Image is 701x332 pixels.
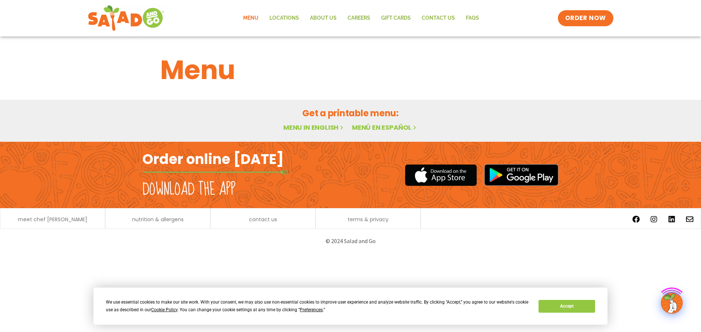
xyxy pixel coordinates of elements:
img: fork [142,170,288,174]
h2: Download the app [142,179,235,200]
a: terms & privacy [348,217,388,222]
div: We use essential cookies to make our site work. With your consent, we may also use non-essential ... [106,298,530,314]
a: meet chef [PERSON_NAME] [18,217,87,222]
span: Cookie Policy [151,307,177,312]
img: google_play [484,164,559,186]
h2: Get a printable menu: [160,107,541,120]
img: appstore [405,163,477,187]
a: Locations [264,10,304,27]
a: FAQs [460,10,484,27]
a: Menu [238,10,264,27]
img: new-SAG-logo-768×292 [88,4,165,33]
a: nutrition & allergens [132,217,184,222]
h1: Menu [160,50,541,90]
a: Careers [342,10,376,27]
button: Accept [539,300,595,313]
h2: Order online [DATE] [142,150,284,168]
a: Menu in English [283,123,345,132]
div: Cookie Consent Prompt [93,288,608,325]
a: About Us [304,10,342,27]
a: Contact Us [416,10,460,27]
a: GIFT CARDS [376,10,416,27]
a: contact us [249,217,277,222]
p: © 2024 Salad and Go [146,236,555,246]
a: ORDER NOW [558,10,613,26]
span: Preferences [300,307,323,312]
span: ORDER NOW [565,14,606,23]
nav: Menu [238,10,484,27]
a: Menú en español [352,123,418,132]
